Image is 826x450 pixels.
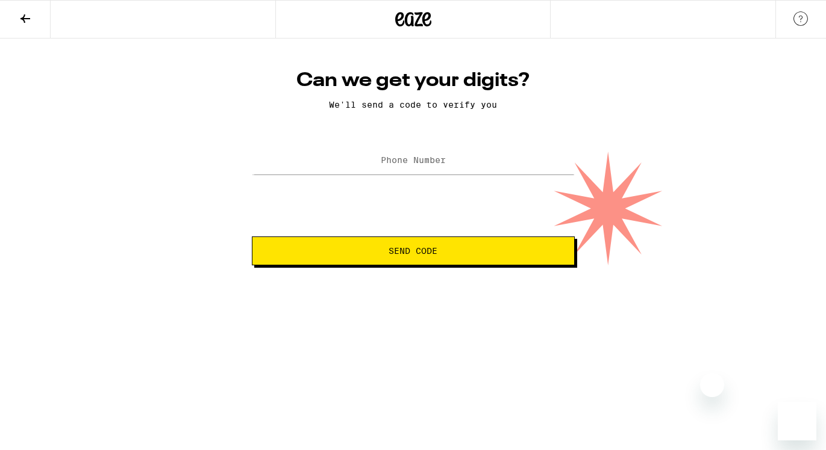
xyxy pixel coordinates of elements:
span: Send Code [389,247,437,255]
input: Phone Number [252,147,575,174]
label: Phone Number [381,155,446,165]
h1: Can we get your digits? [252,69,575,93]
button: Send Code [252,236,575,265]
iframe: Close message [700,373,724,397]
p: We'll send a code to verify you [252,100,575,109]
iframe: Button to launch messaging window [778,402,816,440]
